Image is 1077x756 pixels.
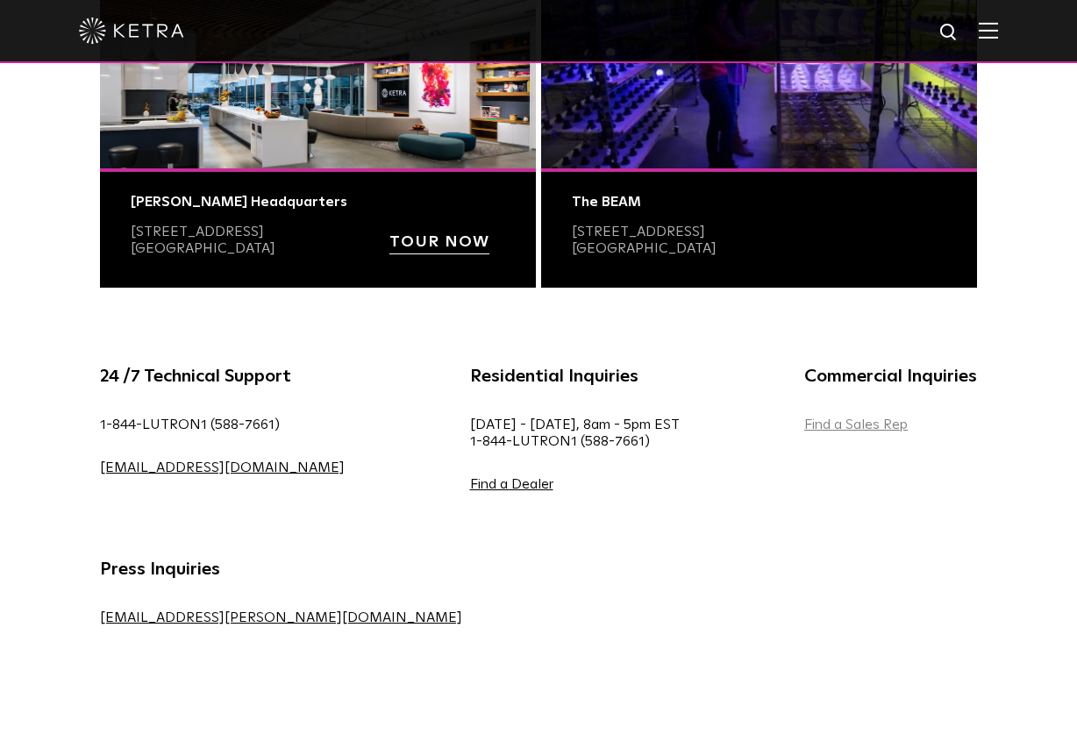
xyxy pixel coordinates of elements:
[804,362,977,390] h5: Commercial Inquiries
[131,194,505,210] div: [PERSON_NAME] Headquarters
[470,477,553,491] a: Find a Dealer
[470,434,650,448] a: 1-844-LUTRON1 (588-7661)
[100,362,345,390] h5: 24 /7 Technical Support
[100,417,280,431] a: 1-844-LUTRON1 (588-7661)
[572,194,946,210] div: The BEAM
[131,225,264,239] a: [STREET_ADDRESS]
[100,555,462,583] h5: Press Inquiries
[389,235,489,254] a: TOUR NOW
[79,18,184,44] img: ketra-logo-2019-white
[572,225,705,239] a: [STREET_ADDRESS]
[938,22,960,44] img: search icon
[804,417,908,431] a: Find a Sales Rep
[572,241,717,255] a: [GEOGRAPHIC_DATA]
[470,362,680,390] h5: Residential Inquiries
[100,610,462,624] a: [EMAIL_ADDRESS][PERSON_NAME][DOMAIN_NAME]
[470,417,680,450] p: [DATE] - [DATE], 8am - 5pm EST
[979,22,998,39] img: Hamburger%20Nav.svg
[100,460,345,474] a: [EMAIL_ADDRESS][DOMAIN_NAME]
[389,234,489,250] strong: TOUR NOW
[131,241,275,255] a: [GEOGRAPHIC_DATA]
